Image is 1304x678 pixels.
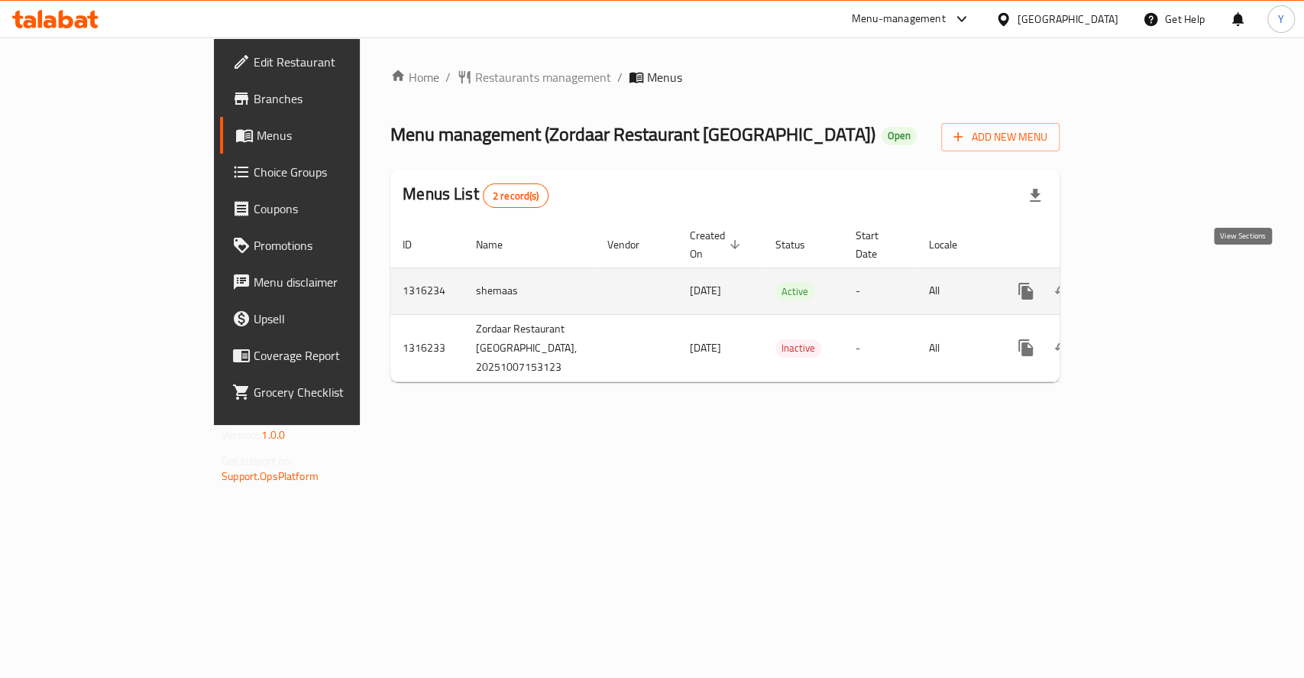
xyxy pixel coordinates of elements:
[220,117,432,154] a: Menus
[1008,329,1044,366] button: more
[403,183,548,208] h2: Menus List
[254,383,419,401] span: Grocery Checklist
[882,129,917,142] span: Open
[1044,273,1081,310] button: Change Status
[220,227,432,264] a: Promotions
[484,189,548,203] span: 2 record(s)
[1017,177,1053,214] div: Export file
[607,235,659,254] span: Vendor
[1008,273,1044,310] button: more
[775,235,825,254] span: Status
[690,281,721,300] span: [DATE]
[475,68,611,86] span: Restaurants management
[254,236,419,255] span: Promotions
[445,68,451,86] li: /
[929,235,977,254] span: Locale
[856,226,898,263] span: Start Date
[843,268,917,314] td: -
[457,68,611,86] a: Restaurants management
[995,222,1166,268] th: Actions
[220,154,432,190] a: Choice Groups
[220,337,432,374] a: Coverage Report
[220,190,432,227] a: Coupons
[222,466,319,486] a: Support.OpsPlatform
[390,222,1166,382] table: enhanced table
[222,451,292,471] span: Get support on:
[220,264,432,300] a: Menu disclaimer
[254,53,419,71] span: Edit Restaurant
[403,235,432,254] span: ID
[476,235,523,254] span: Name
[254,163,419,181] span: Choice Groups
[254,346,419,365] span: Coverage Report
[775,283,814,300] span: Active
[222,425,259,445] span: Version:
[254,89,419,108] span: Branches
[483,183,549,208] div: Total records count
[390,68,1060,86] nav: breadcrumb
[690,338,721,358] span: [DATE]
[390,117,875,151] span: Menu management ( Zordaar Restaurant [GEOGRAPHIC_DATA] )
[647,68,682,86] span: Menus
[775,339,821,357] span: Inactive
[917,268,995,314] td: All
[254,273,419,291] span: Menu disclaimer
[464,314,595,381] td: Zordaar Restaurant [GEOGRAPHIC_DATA], 20251007153123
[852,10,946,28] div: Menu-management
[843,314,917,381] td: -
[220,80,432,117] a: Branches
[941,123,1060,151] button: Add New Menu
[464,268,595,314] td: shemaas
[1044,329,1081,366] button: Change Status
[220,300,432,337] a: Upsell
[953,128,1047,147] span: Add New Menu
[882,127,917,145] div: Open
[775,282,814,300] div: Active
[1018,11,1118,28] div: [GEOGRAPHIC_DATA]
[220,374,432,410] a: Grocery Checklist
[690,226,745,263] span: Created On
[261,425,285,445] span: 1.0.0
[254,310,419,328] span: Upsell
[220,44,432,80] a: Edit Restaurant
[254,200,419,218] span: Coupons
[617,68,623,86] li: /
[917,314,995,381] td: All
[1278,11,1284,28] span: Y
[257,126,419,144] span: Menus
